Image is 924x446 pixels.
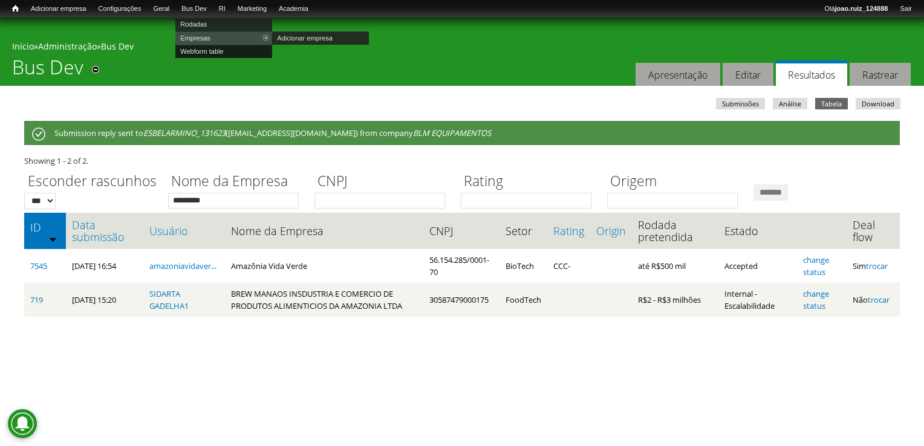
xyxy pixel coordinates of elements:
a: Configurações [93,3,148,15]
a: Academia [273,3,314,15]
a: Geral [147,3,175,15]
a: change status [803,254,829,277]
div: Submission reply sent to ([EMAIL_ADDRESS][DOMAIN_NAME]) from company [24,121,900,145]
label: Esconder rascunhos [24,171,160,193]
td: Sim [847,249,900,283]
a: Análise [773,98,807,109]
a: Tabela [815,98,848,109]
a: Rastrear [850,63,911,86]
em: BLM EQUIPAMENTOS [413,128,491,138]
a: Submissões [716,98,765,109]
a: 719 [30,294,43,305]
a: Sair [894,3,918,15]
label: Origem [607,171,746,193]
td: 56.154.285/0001-70 [423,249,499,283]
a: Usuário [149,225,219,237]
a: Rating [553,225,584,237]
a: amazoniavidaver... [149,260,216,271]
td: BioTech [499,249,547,283]
td: Internal - Escalabilidade [718,283,797,317]
a: trocar [866,260,888,271]
label: Nome da Empresa [168,171,307,193]
a: SIDARTA GADELHA1 [149,288,189,311]
a: Apresentação [636,63,720,86]
a: Bus Dev [101,40,134,52]
h1: Bus Dev [12,56,83,86]
th: Deal flow [847,213,900,249]
a: Olájoao.ruiz_124888 [818,3,894,15]
label: CNPJ [314,171,453,193]
img: ordem crescente [49,235,57,243]
strong: joao.ruiz_124888 [835,5,888,12]
td: Não [847,283,900,317]
a: Marketing [232,3,273,15]
a: 7545 [30,260,47,271]
span: Início [12,4,19,13]
td: CCC- [547,249,590,283]
div: Showing 1 - 2 of 2. [24,155,900,167]
td: FoodTech [499,283,547,317]
a: Início [12,40,34,52]
td: Amazônia Vida Verde [225,249,423,283]
a: Resultados [776,60,847,86]
a: ID [30,221,60,233]
div: » » [12,40,912,56]
th: Estado [718,213,797,249]
a: Adicionar empresa [25,3,93,15]
a: Administração [38,40,97,52]
label: Rating [461,171,599,193]
td: R$2 - R$3 milhões [632,283,719,317]
td: 30587479000175 [423,283,499,317]
th: Nome da Empresa [225,213,423,249]
a: trocar [868,294,890,305]
a: Início [6,3,25,15]
th: CNPJ [423,213,499,249]
th: Rodada pretendida [632,213,719,249]
td: até R$500 mil [632,249,719,283]
a: Origin [596,225,626,237]
a: change status [803,288,829,311]
td: Accepted [718,249,797,283]
td: BREW MANAOS INSDUSTRIA E COMERCIO DE PRODUTOS ALIMENTICIOS DA AMAZONIA LTDA [225,283,423,317]
td: [DATE] 16:54 [66,249,143,283]
td: [DATE] 15:20 [66,283,143,317]
a: Editar [723,63,773,86]
em: ESBELARMINO_131623 [143,128,226,138]
a: Download [856,98,900,109]
a: Bus Dev [175,3,213,15]
a: Data submissão [72,219,137,243]
a: RI [213,3,232,15]
th: Setor [499,213,547,249]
